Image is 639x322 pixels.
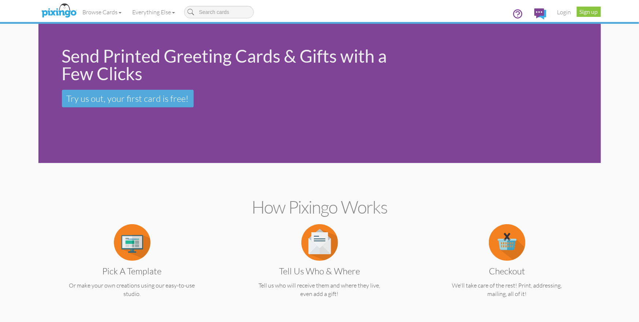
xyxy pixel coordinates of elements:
span: Try us out, your first card is free! [67,93,189,104]
a: Pick a Template Or make your own creations using our easy-to-use studio. [53,238,212,298]
a: Everything Else [127,3,181,21]
img: item.alt [301,224,338,261]
div: Send Printed Greeting Cards & Gifts with a Few Clicks [62,47,408,82]
h2: How Pixingo works [51,197,588,217]
a: Sign up [577,7,601,17]
h3: Pick a Template [58,266,206,276]
img: comments.svg [534,8,546,19]
p: We'll take care of the rest! Print, addressing, mailing, all of it! [428,281,587,298]
input: Search cards [184,6,254,18]
h3: Tell us Who & Where [246,266,394,276]
a: Browse Cards [77,3,127,21]
img: item.alt [489,224,525,261]
a: Try us out, your first card is free! [62,90,194,107]
p: Tell us who will receive them and where they live, even add a gift! [240,281,399,298]
a: Login [552,3,577,21]
a: Tell us Who & Where Tell us who will receive them and where they live, even add a gift! [240,238,399,298]
h3: Checkout [433,266,581,276]
img: item.alt [114,224,151,261]
p: Or make your own creations using our easy-to-use studio. [53,281,212,298]
img: pixingo logo [40,2,78,20]
a: Checkout We'll take care of the rest! Print, addressing, mailing, all of it! [428,238,587,298]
